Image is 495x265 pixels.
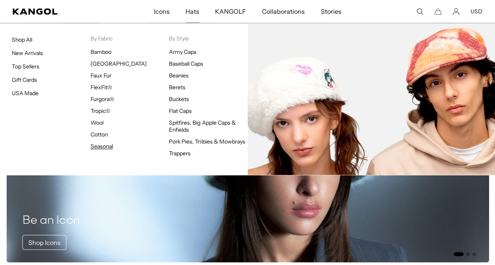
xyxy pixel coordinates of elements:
[12,50,43,57] a: New Arrivals
[12,90,39,97] a: USA Made
[22,213,80,228] h2: Be an Icon
[416,8,423,15] summary: Search here
[13,8,102,15] a: Kangol
[91,143,113,150] a: Seasonal
[91,84,112,91] a: FlexFit®
[91,35,169,42] p: By Fabric
[434,8,441,15] button: Cart
[454,252,463,256] button: Go to slide 1
[471,8,482,15] button: USD
[453,250,476,257] ul: Select a slide to show
[91,72,111,79] a: Faux Fur
[12,36,32,43] a: Shop All
[169,48,197,55] a: Army Caps
[169,35,248,42] p: By Style
[91,60,147,67] a: [GEOGRAPHIC_DATA]
[169,96,189,103] a: Buckets
[169,84,185,91] a: Berets
[91,107,110,114] a: Tropic®
[169,150,191,157] a: Trappers
[91,96,114,103] a: Furgora®
[169,119,236,133] a: Spitfires, Big Apple Caps & Enfields
[466,252,470,256] button: Go to slide 2
[12,76,37,83] a: Gift Cards
[169,138,245,145] a: Pork Pies, Trilbies & Mowbrays
[91,131,108,138] a: Cotton
[169,60,203,67] a: Baseball Caps
[169,72,189,79] a: Beanies
[22,235,67,250] a: Shop Icons
[472,252,476,256] button: Go to slide 3
[12,63,39,70] a: Top Sellers
[91,48,111,55] a: Bamboo
[169,107,192,114] a: Flat Caps
[91,119,104,126] a: Wool
[452,8,460,15] a: Account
